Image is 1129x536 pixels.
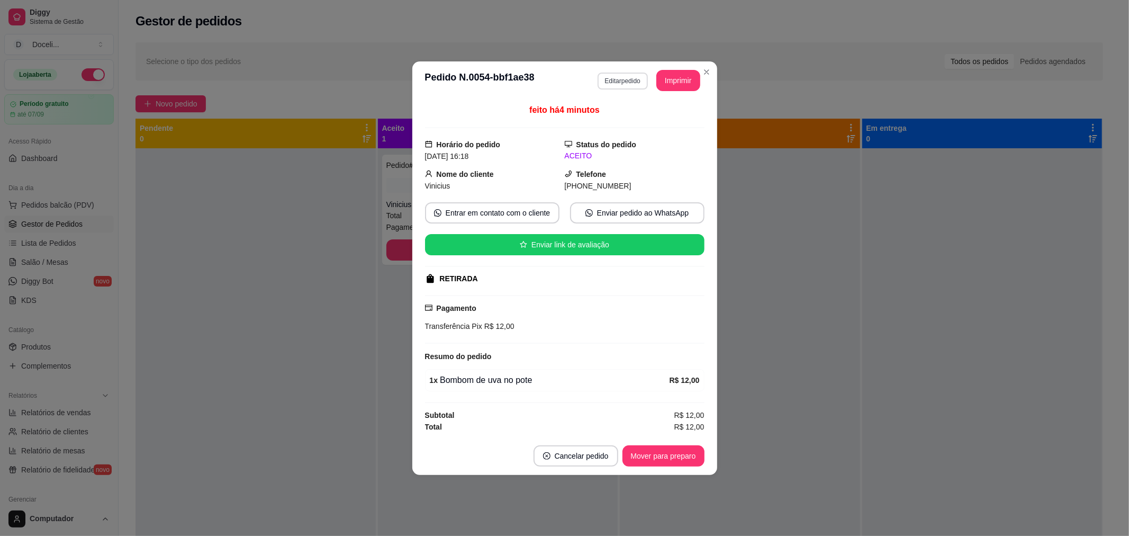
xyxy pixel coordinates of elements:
[440,273,478,284] div: RETIRADA
[656,70,700,91] button: Imprimir
[425,322,482,330] span: Transferência Pix
[425,352,492,361] strong: Resumo do pedido
[437,170,494,178] strong: Nome do cliente
[543,452,550,460] span: close-circle
[598,73,648,90] button: Editarpedido
[565,170,572,177] span: phone
[425,423,442,431] strong: Total
[425,170,432,177] span: user
[570,202,705,224] button: whats-appEnviar pedido ao WhatsApp
[674,409,705,421] span: R$ 12,00
[534,445,618,467] button: close-circleCancelar pedido
[425,202,559,224] button: whats-appEntrar em contato com o cliente
[565,150,705,162] div: ACEITO
[585,209,593,217] span: whats-app
[622,445,705,467] button: Mover para preparo
[529,105,599,114] span: feito há 4 minutos
[430,374,670,387] div: Bombom de uva no pote
[425,152,469,160] span: [DATE] 16:18
[576,170,607,178] strong: Telefone
[434,209,441,217] span: whats-app
[425,304,432,311] span: credit-card
[425,140,432,148] span: calendar
[565,140,572,148] span: desktop
[425,411,455,419] strong: Subtotal
[430,376,438,385] strong: 1 x
[520,241,527,248] span: star
[674,421,705,433] span: R$ 12,00
[425,182,450,190] span: Vinicius
[425,234,705,255] button: starEnviar link de avaliação
[565,182,631,190] span: [PHONE_NUMBER]
[698,64,715,81] button: Close
[670,376,700,385] strong: R$ 12,00
[437,304,476,312] strong: Pagamento
[437,140,501,149] strong: Horário do pedido
[425,70,535,91] h3: Pedido N. 0054-bbf1ae38
[576,140,637,149] strong: Status do pedido
[482,322,514,330] span: R$ 12,00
